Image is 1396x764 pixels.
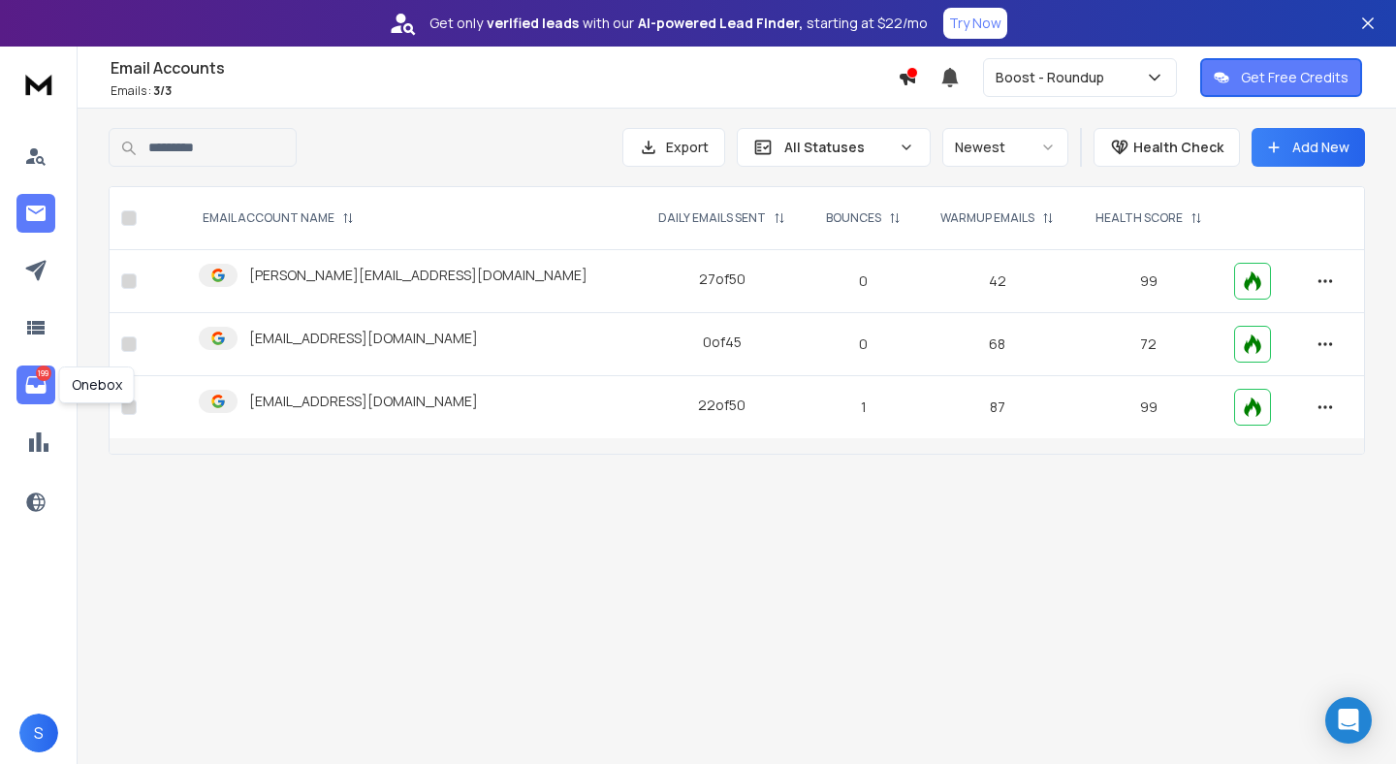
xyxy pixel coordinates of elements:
[111,83,898,99] p: Emails :
[203,210,354,226] div: EMAIL ACCOUNT NAME
[19,714,58,752] button: S
[1095,210,1183,226] p: HEALTH SCORE
[818,271,908,291] p: 0
[658,210,766,226] p: DAILY EMAILS SENT
[1075,250,1222,313] td: 99
[1075,313,1222,376] td: 72
[622,128,725,167] button: Export
[942,128,1068,167] button: Newest
[249,329,478,348] p: [EMAIL_ADDRESS][DOMAIN_NAME]
[1241,68,1348,87] p: Get Free Credits
[920,313,1075,376] td: 68
[249,266,587,285] p: [PERSON_NAME][EMAIL_ADDRESS][DOMAIN_NAME]
[826,210,881,226] p: BOUNCES
[920,376,1075,439] td: 87
[249,392,478,411] p: [EMAIL_ADDRESS][DOMAIN_NAME]
[487,14,579,33] strong: verified leads
[949,14,1001,33] p: Try Now
[698,396,746,415] div: 22 of 50
[943,8,1007,39] button: Try Now
[703,333,742,352] div: 0 of 45
[1325,697,1372,744] div: Open Intercom Messenger
[36,366,51,381] p: 199
[940,210,1034,226] p: WARMUP EMAILS
[153,82,172,99] span: 3 / 3
[1094,128,1240,167] button: Health Check
[429,14,928,33] p: Get only with our starting at $22/mo
[699,270,746,289] div: 27 of 50
[59,366,135,403] div: Onebox
[1200,58,1362,97] button: Get Free Credits
[111,56,898,80] h1: Email Accounts
[1252,128,1365,167] button: Add New
[996,68,1112,87] p: Boost - Roundup
[818,334,908,354] p: 0
[638,14,803,33] strong: AI-powered Lead Finder,
[19,66,58,102] img: logo
[920,250,1075,313] td: 42
[1133,138,1223,157] p: Health Check
[818,398,908,417] p: 1
[784,138,891,157] p: All Statuses
[16,366,55,404] a: 199
[1075,376,1222,439] td: 99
